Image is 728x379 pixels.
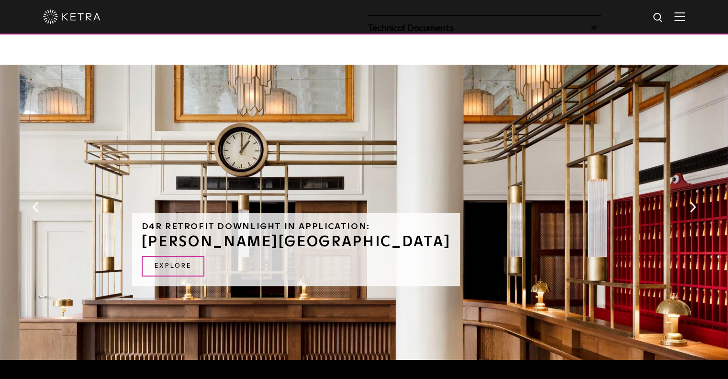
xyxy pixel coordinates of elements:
img: ketra-logo-2019-white [43,10,101,24]
h3: [PERSON_NAME][GEOGRAPHIC_DATA] [142,235,451,249]
h6: D4R Retrofit Downlight in Application: [142,222,451,231]
button: Previous [31,201,40,213]
img: Hamburger%20Nav.svg [674,12,685,21]
button: Next [688,201,697,213]
a: EXPLORE [142,256,204,276]
img: search icon [652,12,664,24]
